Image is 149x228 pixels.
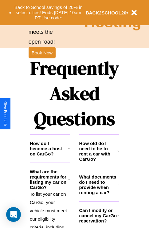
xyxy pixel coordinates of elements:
[79,141,118,162] h3: How old do I need to be to rent a car with CarGo?
[86,10,127,15] b: BACK2SCHOOL20
[3,101,7,126] div: Give Feedback
[79,174,118,195] h3: What documents do I need to provide when renting a car?
[6,207,21,222] div: Open Intercom Messenger
[30,53,119,134] h1: Frequently Asked Questions
[30,141,68,156] h3: How do I become a host on CarGo?
[79,208,117,223] h3: Can I modify or cancel my CarGo reservation?
[30,169,68,190] h3: What are the requirements for listing my car on CarGo?
[29,47,56,58] button: Book Now
[11,3,86,22] button: Back to School savings of 20% in select cities! Ends [DATE] 10am PT.Use code:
